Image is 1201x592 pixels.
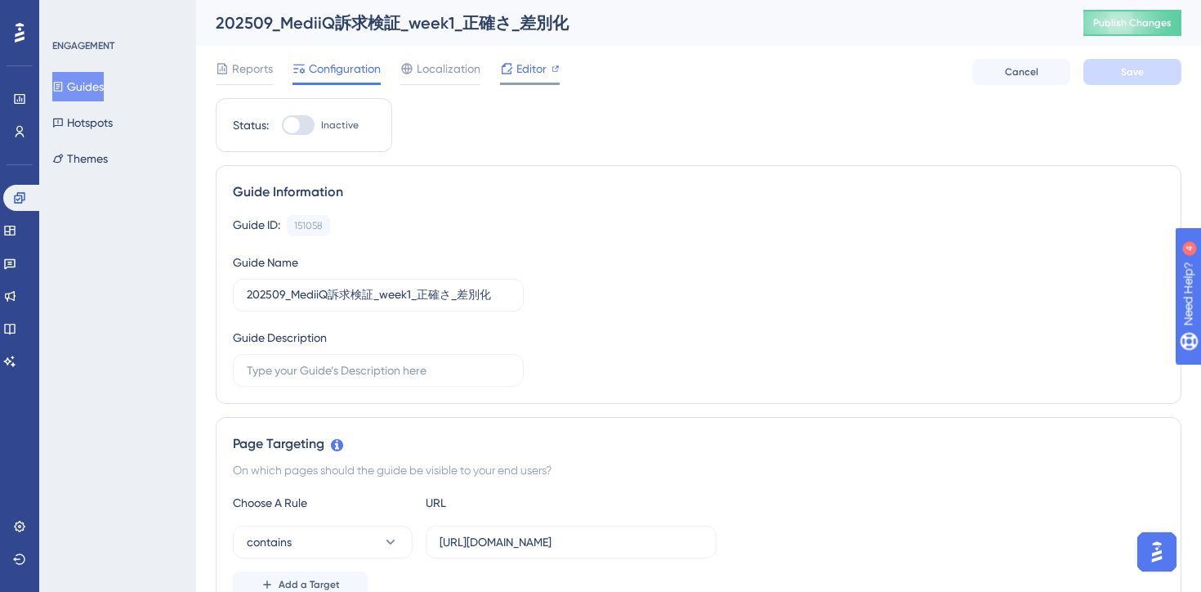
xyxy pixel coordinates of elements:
button: Guides [52,72,104,101]
div: Status: [233,115,269,135]
div: Guide Name [233,253,298,272]
div: Guide Description [233,328,327,348]
button: Publish Changes [1083,10,1181,36]
iframe: UserGuiding AI Assistant Launcher [1132,527,1181,576]
div: ENGAGEMENT [52,39,114,52]
div: Choose A Rule [233,493,413,513]
div: 151058 [294,219,323,232]
div: URL [426,493,605,513]
span: Localization [417,59,480,78]
input: Type your Guide’s Description here [247,361,510,379]
span: Need Help? [38,4,102,24]
input: yourwebsite.com/path [440,533,703,551]
span: Editor [516,59,547,78]
span: Save [1121,65,1144,78]
div: 202509_MediiQ訴求検証_week1_正確さ_差別化 [216,11,1043,34]
div: 4 [114,8,118,21]
button: Themes [52,144,108,173]
span: Reports [232,59,273,78]
div: Guide ID: [233,215,280,236]
input: Type your Guide’s Name here [247,286,510,304]
span: Inactive [321,119,359,132]
div: Guide Information [233,182,1164,202]
button: Cancel [972,59,1070,85]
span: contains [247,532,292,552]
button: contains [233,526,413,558]
button: Save [1083,59,1181,85]
div: Page Targeting [233,434,1164,454]
span: Publish Changes [1093,16,1172,29]
span: Add a Target [279,578,340,591]
span: Cancel [1005,65,1038,78]
button: Hotspots [52,108,113,137]
div: On which pages should the guide be visible to your end users? [233,460,1164,480]
span: Configuration [309,59,381,78]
